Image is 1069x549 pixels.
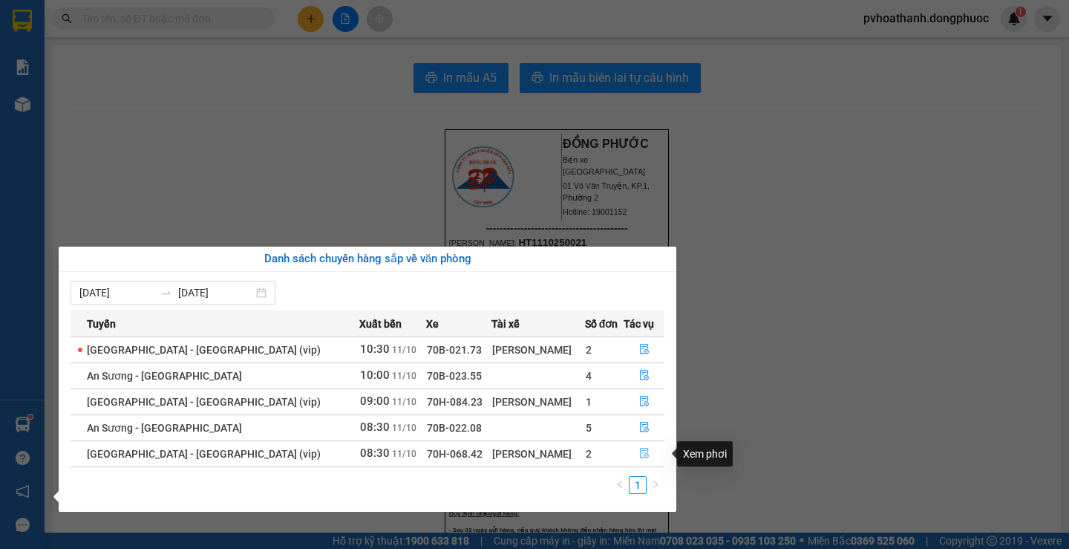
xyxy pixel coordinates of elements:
span: file-done [639,344,650,356]
span: 11/10 [392,371,416,381]
span: swap-right [160,287,172,299]
span: 70H-068.42 [427,448,483,460]
span: 70B-021.73 [427,344,482,356]
strong: ĐỒNG PHƯỚC [117,8,203,21]
span: ----------------------------------------- [40,80,182,92]
span: 2 [586,344,592,356]
div: [PERSON_NAME] [492,446,583,462]
span: In ngày: [4,108,91,117]
span: 70B-022.08 [427,422,482,434]
span: 5 [586,422,592,434]
li: Next Page [647,476,664,494]
span: 70H-084.23 [427,396,483,408]
span: 11/10 [392,449,416,459]
span: 11/10 [392,423,416,433]
span: file-done [639,422,650,434]
span: right [651,480,660,489]
span: 11/10 [392,397,416,407]
span: [GEOGRAPHIC_DATA] - [GEOGRAPHIC_DATA] (vip) [87,396,321,408]
button: file-done [624,338,664,362]
span: Hotline: 19001152 [117,66,182,75]
li: Previous Page [611,476,629,494]
button: right [647,476,664,494]
span: to [160,287,172,299]
input: Đến ngày [178,285,253,301]
span: file-done [639,370,650,382]
span: 1 [586,396,592,408]
span: Xuất bến [359,316,402,332]
button: file-done [624,416,664,440]
input: Từ ngày [79,285,154,301]
span: HT1110250021 [74,94,143,105]
span: 10:30 [360,342,390,356]
span: An Sương - [GEOGRAPHIC_DATA] [87,422,242,434]
span: Xe [426,316,439,332]
span: 08:30 [360,420,390,434]
span: left [615,480,624,489]
span: 11/10 [392,345,416,355]
span: An Sương - [GEOGRAPHIC_DATA] [87,370,242,382]
span: Tác vụ [624,316,654,332]
span: Bến xe [GEOGRAPHIC_DATA] [117,24,200,42]
div: [PERSON_NAME] [492,342,583,358]
button: left [611,476,629,494]
span: [GEOGRAPHIC_DATA] - [GEOGRAPHIC_DATA] (vip) [87,344,321,356]
button: file-done [624,442,664,466]
div: [PERSON_NAME] [492,394,583,410]
div: Danh sách chuyến hàng sắp về văn phòng [71,250,664,268]
a: 1 [630,477,646,493]
span: 08:30 [360,446,390,460]
span: 4 [586,370,592,382]
button: file-done [624,390,664,414]
span: [PERSON_NAME]: [4,96,142,105]
span: 09:58:22 [DATE] [33,108,91,117]
span: 2 [586,448,592,460]
span: [GEOGRAPHIC_DATA] - [GEOGRAPHIC_DATA] (vip) [87,448,321,460]
span: Tuyến [87,316,116,332]
div: Xem phơi [677,441,733,467]
li: 1 [629,476,647,494]
span: 70B-023.55 [427,370,482,382]
span: Số đơn [585,316,618,332]
span: 10:00 [360,368,390,382]
img: logo [5,9,71,74]
span: 01 Võ Văn Truyện, KP.1, Phường 2 [117,45,204,63]
span: file-done [639,396,650,408]
span: 09:00 [360,394,390,408]
span: Tài xế [491,316,520,332]
span: file-done [639,448,650,460]
button: file-done [624,364,664,388]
